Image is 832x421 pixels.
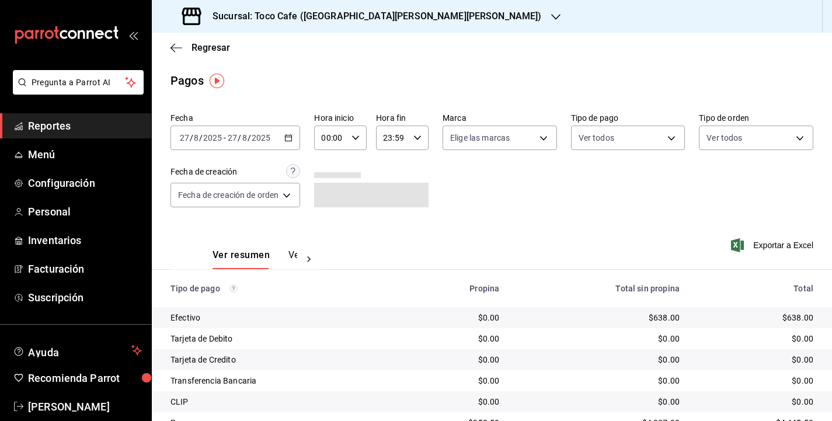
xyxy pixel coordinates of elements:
button: Exportar a Excel [733,238,813,252]
div: $638.00 [518,312,680,323]
div: $0.00 [410,354,499,366]
div: $0.00 [518,354,680,366]
div: $0.00 [698,396,813,408]
div: Pagos [170,72,204,89]
button: Ver resumen [213,249,270,269]
span: Elige las marcas [450,132,510,144]
div: navigation tabs [213,249,297,269]
svg: Los pagos realizados con Pay y otras terminales son montos brutos. [229,284,238,293]
label: Tipo de pago [571,114,685,122]
label: Tipo de orden [699,114,813,122]
span: Pregunta a Parrot AI [32,76,126,89]
div: $0.00 [410,375,499,387]
span: Regresar [192,42,230,53]
input: -- [179,133,190,142]
div: Efectivo [170,312,391,323]
span: Menú [28,147,142,162]
div: $0.00 [410,312,499,323]
input: -- [227,133,238,142]
div: $638.00 [698,312,813,323]
div: CLIP [170,396,391,408]
div: $0.00 [410,333,499,345]
span: Ver todos [579,132,614,144]
img: Tooltip marker [210,74,224,88]
label: Hora fin [376,114,429,122]
div: $0.00 [518,375,680,387]
label: Hora inicio [314,114,367,122]
button: Ver pagos [288,249,332,269]
input: -- [242,133,248,142]
div: $0.00 [518,396,680,408]
a: Pregunta a Parrot AI [8,85,144,97]
input: -- [193,133,199,142]
span: Inventarios [28,232,142,248]
div: $0.00 [698,375,813,387]
span: Personal [28,204,142,220]
span: / [199,133,203,142]
div: Total sin propina [518,284,680,293]
label: Marca [443,114,557,122]
div: Fecha de creación [170,166,237,178]
span: / [248,133,251,142]
div: $0.00 [410,396,499,408]
button: open_drawer_menu [128,30,138,40]
span: - [224,133,226,142]
div: Tipo de pago [170,284,391,293]
span: Suscripción [28,290,142,305]
button: Regresar [170,42,230,53]
span: / [238,133,241,142]
span: / [190,133,193,142]
span: Ver todos [706,132,742,144]
button: Pregunta a Parrot AI [13,70,144,95]
div: $0.00 [698,333,813,345]
span: Configuración [28,175,142,191]
span: Fecha de creación de orden [178,189,279,201]
div: Tarjeta de Credito [170,354,391,366]
span: Recomienda Parrot [28,370,142,386]
div: Propina [410,284,499,293]
label: Fecha [170,114,300,122]
div: $0.00 [518,333,680,345]
div: Total [698,284,813,293]
input: ---- [251,133,271,142]
div: Tarjeta de Debito [170,333,391,345]
span: [PERSON_NAME] [28,399,142,415]
div: $0.00 [698,354,813,366]
input: ---- [203,133,222,142]
div: Transferencia Bancaria [170,375,391,387]
span: Reportes [28,118,142,134]
span: Ayuda [28,343,127,357]
span: Facturación [28,261,142,277]
h3: Sucursal: Toco Cafe ([GEOGRAPHIC_DATA][PERSON_NAME][PERSON_NAME]) [203,9,542,23]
